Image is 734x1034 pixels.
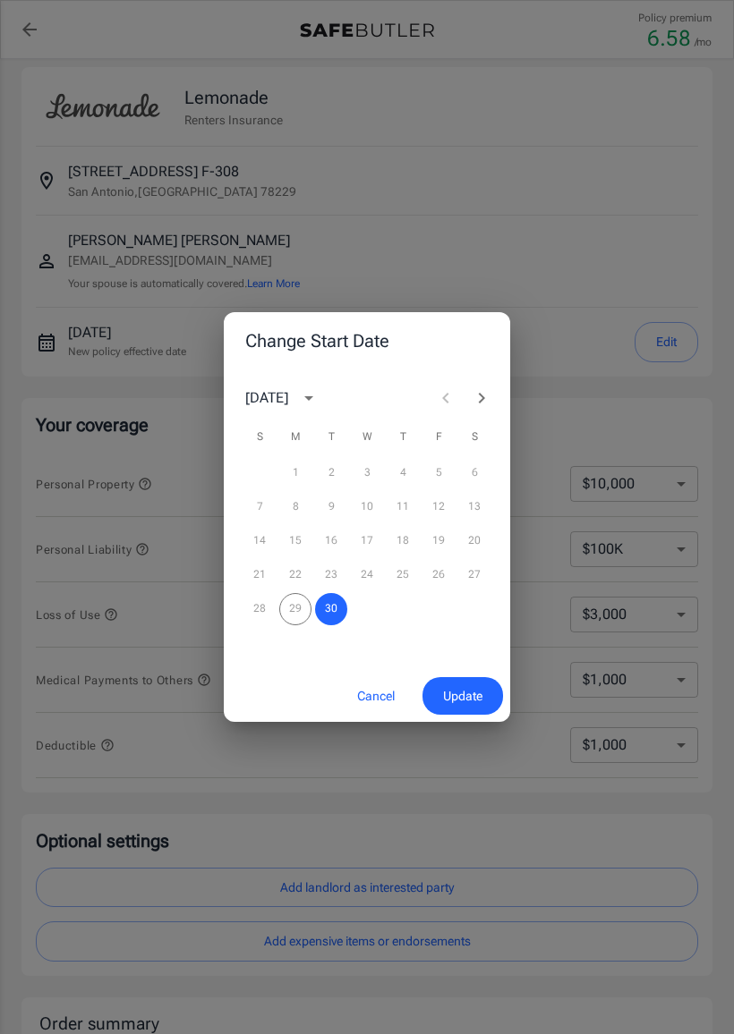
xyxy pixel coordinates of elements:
[337,677,415,716] button: Cancel
[243,420,276,455] span: Sunday
[279,420,312,455] span: Monday
[464,380,499,416] button: Next month
[315,420,347,455] span: Tuesday
[422,677,503,716] button: Update
[315,593,347,625] button: 30
[458,420,491,455] span: Saturday
[294,383,324,413] button: calendar view is open, switch to year view
[224,312,510,369] h2: Change Start Date
[422,420,455,455] span: Friday
[387,420,419,455] span: Thursday
[245,387,288,409] div: [DATE]
[351,420,383,455] span: Wednesday
[443,685,482,708] span: Update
